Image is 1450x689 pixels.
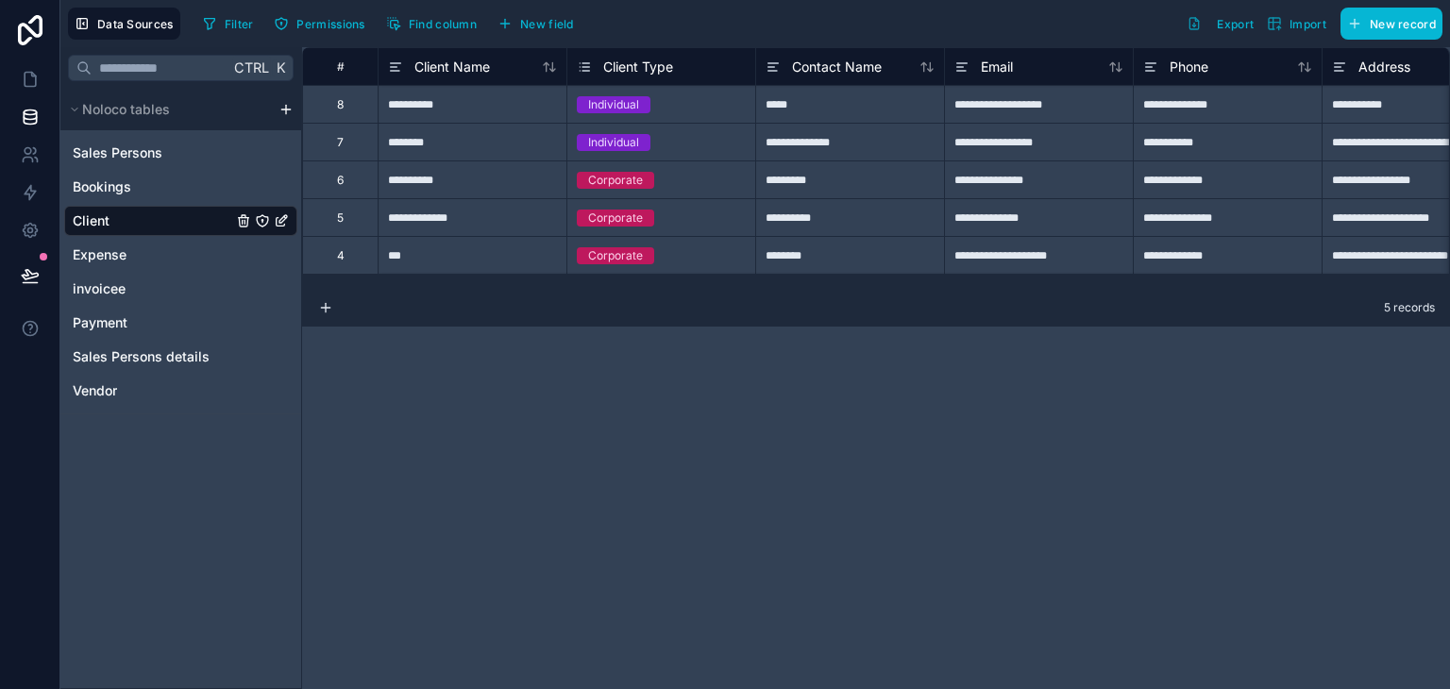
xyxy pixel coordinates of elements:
div: Individual [588,134,639,151]
span: Import [1290,17,1326,31]
span: Address [1358,58,1410,76]
span: Filter [225,17,254,31]
span: Contact Name [792,58,882,76]
span: Permissions [296,17,364,31]
span: Find column [409,17,477,31]
button: Import [1260,8,1333,40]
span: 5 records [1384,300,1435,315]
button: Filter [195,9,261,38]
div: # [317,59,363,74]
div: 7 [337,135,344,150]
a: Permissions [267,9,379,38]
a: New record [1333,8,1442,40]
span: Phone [1170,58,1208,76]
span: Export [1217,17,1254,31]
button: Data Sources [68,8,180,40]
div: Corporate [588,172,643,189]
span: Client Type [603,58,673,76]
button: New field [491,9,581,38]
span: Ctrl [232,56,271,79]
div: Corporate [588,210,643,227]
span: Email [981,58,1013,76]
span: K [274,61,287,75]
div: 5 [337,210,344,226]
div: 4 [337,248,345,263]
div: Corporate [588,247,643,264]
span: Client Name [414,58,490,76]
div: 6 [337,173,344,188]
span: New field [520,17,574,31]
button: Find column [379,9,483,38]
button: Permissions [267,9,371,38]
button: Export [1180,8,1260,40]
div: 8 [337,97,344,112]
div: Individual [588,96,639,113]
button: New record [1340,8,1442,40]
span: Data Sources [97,17,174,31]
span: New record [1370,17,1436,31]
